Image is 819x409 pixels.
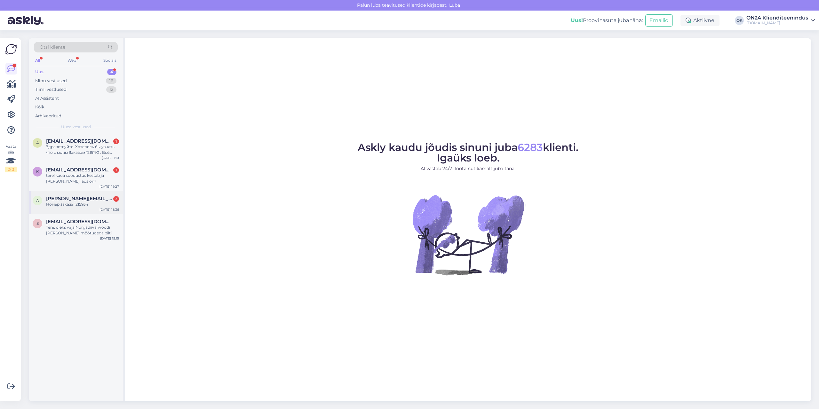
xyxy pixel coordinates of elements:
[46,144,119,155] div: Здравствуйте. Хотелось бы узнать что с моим Заказом 1215190 . Всё давно опоплачено
[358,141,578,164] span: Askly kaudu jõudis sinuni juba klienti. Igaüks loeb.
[571,17,643,24] div: Proovi tasuta juba täna:
[40,44,65,51] span: Otsi kliente
[61,124,91,130] span: Uued vestlused
[746,15,808,20] div: ON24 Klienditeenindus
[36,198,39,203] span: a
[113,138,119,144] div: 1
[46,196,113,201] span: anna.55555@mail.ru
[35,78,67,84] div: Minu vestlused
[447,2,462,8] span: Luba
[746,20,808,26] div: [DOMAIN_NAME]
[46,219,113,224] span: siim@alunord.ee
[518,141,543,153] span: 6283
[36,169,39,174] span: k
[106,86,116,93] div: 12
[5,167,17,172] div: 2 / 3
[102,155,119,160] div: [DATE] 1:10
[113,196,119,202] div: 2
[735,16,744,25] div: OK
[46,173,119,184] div: tere! kaua soodustus kestab ja [PERSON_NAME] laos on?
[46,201,119,207] div: Номер заказа 1215934
[5,43,17,55] img: Askly Logo
[680,15,720,26] div: Aktiivne
[99,184,119,189] div: [DATE] 19:27
[46,138,113,144] span: alexmr254@gmail.com
[46,167,113,173] span: kairitamm7@gmail.com
[34,56,41,65] div: All
[571,17,583,23] b: Uus!
[746,15,815,26] a: ON24 Klienditeenindus[DOMAIN_NAME]
[46,224,119,236] div: Tere, oleks vaja Nurgadiivanvoodi [PERSON_NAME] mõõtudega pilti
[35,69,44,75] div: Uus
[358,165,578,172] p: AI vastab 24/7. Tööta nutikamalt juba täna.
[35,104,44,110] div: Kõik
[100,236,119,241] div: [DATE] 15:15
[66,56,77,65] div: Web
[102,56,118,65] div: Socials
[107,69,116,75] div: 4
[99,207,119,212] div: [DATE] 18:36
[35,113,61,119] div: Arhiveeritud
[35,95,59,102] div: AI Assistent
[36,221,39,226] span: s
[36,140,39,145] span: a
[5,144,17,172] div: Vaata siia
[35,86,67,93] div: Tiimi vestlused
[645,14,673,27] button: Emailid
[106,78,116,84] div: 16
[113,167,119,173] div: 1
[410,177,526,292] img: No Chat active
